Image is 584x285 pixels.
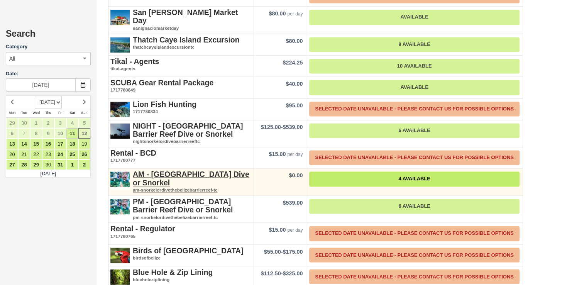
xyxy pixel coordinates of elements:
[110,58,252,72] a: Tikal - Agentstikal-agents
[110,78,213,87] strong: SCUBA Gear Rental Package
[133,197,233,214] strong: PM - [GEOGRAPHIC_DATA] Barrier Reef Dive or Snorkel
[66,139,78,149] a: 18
[6,109,18,117] th: Mon
[309,171,519,187] a: 4 Available
[133,170,249,187] strong: AM - [GEOGRAPHIC_DATA] Dive or Snorkel
[30,128,42,139] a: 8
[30,109,42,117] th: Wed
[283,124,303,130] span: $539.00
[283,248,303,254] span: $175.00
[269,151,286,157] span: $15.00
[18,128,30,139] a: 7
[261,270,303,276] span: -
[110,100,130,120] img: S62-1
[309,123,519,138] a: 6 Available
[54,109,66,117] th: Fri
[110,8,130,28] img: S163-1
[133,122,243,138] strong: NIGHT - [GEOGRAPHIC_DATA] Barrier Reef Dive or Snorkel
[6,43,91,51] label: Category
[110,122,130,141] img: S297-1
[286,81,303,87] span: $40.00
[66,128,78,139] a: 11
[110,57,159,66] strong: Tikal - Agents
[133,246,244,254] strong: Birds of [GEOGRAPHIC_DATA]
[264,248,281,254] span: $55.00
[110,149,156,157] strong: Rental - BCD
[309,59,519,74] a: 10 Available
[110,214,252,221] em: pm-snorkelordivethebelizebarrierreef-tc
[6,52,91,65] button: All
[9,55,15,63] span: All
[110,225,252,239] a: Rental - Regulator1717780765
[66,149,78,159] a: 25
[110,100,252,115] a: Lion Fish Hunting1717780834
[261,270,281,276] span: $112.50
[110,254,252,261] em: birdsofbelize
[6,170,91,178] td: [DATE]
[110,170,252,193] a: AM - [GEOGRAPHIC_DATA] Dive or Snorkelam-snorkelordivethebelizebarrierreef-tc
[54,139,66,149] a: 17
[110,170,130,190] img: S294-1
[42,149,54,159] a: 23
[110,36,252,51] a: Thatch Caye Island Excursionthatchcayeislandexcursiontc
[18,139,30,149] a: 14
[261,124,303,130] span: -
[110,233,252,240] em: 1717780765
[110,268,252,283] a: Blue Hole & Zip Liningblueholeziplining
[309,37,519,52] a: 8 Available
[133,36,240,44] strong: Thatch Caye Island Excursion
[6,139,18,149] a: 13
[283,200,303,206] span: $539.00
[54,128,66,139] a: 10
[78,139,90,149] a: 19
[289,172,303,178] span: $0.00
[269,227,286,233] span: $15.00
[286,102,303,109] span: $95.00
[18,149,30,159] a: 21
[110,149,252,164] a: Rental - BCD1717780777
[110,122,252,145] a: NIGHT - [GEOGRAPHIC_DATA] Barrier Reef Dive or Snorkelnightsnorkelordivebarrierreeftc
[78,149,90,159] a: 26
[286,38,303,44] span: $80.00
[283,270,303,276] span: $325.00
[309,80,519,95] a: Available
[110,66,252,72] em: tikal-agents
[309,248,519,263] a: Selected Date Unavailable - Please contact us for possible options
[18,118,30,128] a: 30
[78,118,90,128] a: 5
[110,198,130,217] img: S295-1
[78,159,90,170] a: 2
[283,59,303,66] span: $224.25
[309,269,519,284] a: Selected Date Unavailable - Please contact us for possible options
[133,8,238,25] strong: San [PERSON_NAME] Market Day
[110,187,252,193] em: am-snorkelordivethebelizebarrierreef-tc
[42,109,54,117] th: Thu
[54,118,66,128] a: 3
[110,25,252,32] em: sanignaciomarketday
[6,29,91,43] h2: Search
[6,128,18,139] a: 6
[66,109,78,117] th: Sat
[287,227,303,233] em: per day
[110,224,175,233] strong: Rental - Regulator
[110,276,252,283] em: blueholeziplining
[30,118,42,128] a: 1
[66,118,78,128] a: 4
[18,159,30,170] a: 28
[30,159,42,170] a: 29
[42,159,54,170] a: 30
[54,159,66,170] a: 31
[6,70,91,78] label: Date:
[78,109,90,117] th: Sun
[110,36,130,55] img: S296-3
[54,149,66,159] a: 24
[287,11,303,17] em: per day
[110,198,252,221] a: PM - [GEOGRAPHIC_DATA] Barrier Reef Dive or Snorkelpm-snorkelordivethebelizebarrierreef-tc
[110,8,252,31] a: San [PERSON_NAME] Market Daysanignaciomarketday
[42,118,54,128] a: 2
[78,128,90,139] a: 12
[133,100,196,109] strong: Lion Fish Hunting
[110,138,252,145] em: nightsnorkelordivebarrierreeftc
[110,246,130,266] img: S103-4
[6,118,18,128] a: 29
